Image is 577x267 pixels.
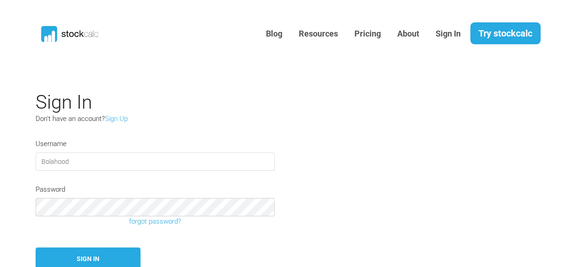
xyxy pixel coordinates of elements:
label: Password [36,184,65,195]
a: forgot password? [29,216,281,227]
a: Try stockcalc [470,22,541,44]
h2: Sign In [36,91,455,114]
a: Sign In [429,23,468,45]
a: Blog [259,23,289,45]
a: Resources [292,23,345,45]
p: Don't have an account? [36,114,245,124]
label: Username [36,139,67,149]
a: Sign Up [105,115,128,123]
a: About [390,23,426,45]
a: Pricing [348,23,388,45]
